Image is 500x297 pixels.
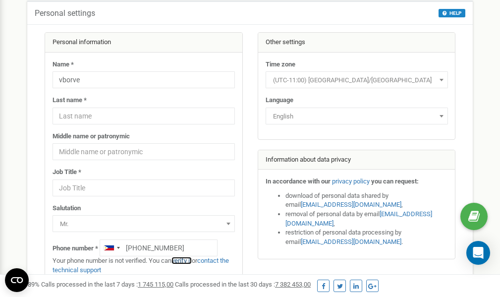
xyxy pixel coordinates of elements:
[53,96,87,105] label: Last name *
[466,241,490,265] div: Open Intercom Messenger
[275,281,311,288] u: 7 382 453,00
[53,179,235,196] input: Job Title
[285,210,432,227] a: [EMAIL_ADDRESS][DOMAIN_NAME]
[266,96,293,105] label: Language
[53,168,81,177] label: Job Title *
[301,201,401,208] a: [EMAIL_ADDRESS][DOMAIN_NAME]
[266,108,448,124] span: English
[53,215,235,232] span: Mr.
[258,33,455,53] div: Other settings
[53,204,81,213] label: Salutation
[371,178,419,185] strong: you can request:
[138,281,173,288] u: 1 745 115,00
[100,239,218,256] input: +1-800-555-55-55
[332,178,370,185] a: privacy policy
[269,110,444,123] span: English
[53,244,98,253] label: Phone number *
[100,240,123,256] div: Telephone country code
[285,210,448,228] li: removal of personal data by email ,
[266,71,448,88] span: (UTC-11:00) Pacific/Midway
[285,191,448,210] li: download of personal data shared by email ,
[285,228,448,246] li: restriction of personal data processing by email .
[45,33,242,53] div: Personal information
[53,71,235,88] input: Name
[53,257,229,274] a: contact the technical support
[53,108,235,124] input: Last name
[56,217,231,231] span: Mr.
[35,9,95,18] h5: Personal settings
[269,73,444,87] span: (UTC-11:00) Pacific/Midway
[53,143,235,160] input: Middle name or patronymic
[53,60,74,69] label: Name *
[439,9,465,17] button: HELP
[266,60,295,69] label: Time zone
[258,150,455,170] div: Information about data privacy
[41,281,173,288] span: Calls processed in the last 7 days :
[171,257,192,264] a: verify it
[301,238,401,245] a: [EMAIL_ADDRESS][DOMAIN_NAME]
[175,281,311,288] span: Calls processed in the last 30 days :
[266,178,331,185] strong: In accordance with our
[53,132,130,141] label: Middle name or patronymic
[5,268,29,292] button: Open CMP widget
[53,256,235,275] p: Your phone number is not verified. You can or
